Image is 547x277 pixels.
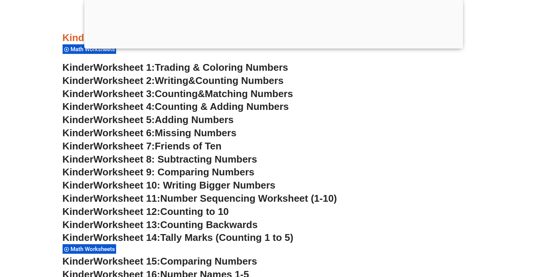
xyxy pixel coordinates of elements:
[63,101,289,112] a: KinderWorksheet 4:Counting & Adding Numbers
[63,180,276,191] a: KinderWorksheet 10: Writing Bigger Numbers
[195,75,283,86] span: Counting Numbers
[63,140,93,152] span: Kinder
[93,62,155,73] span: Worksheet 1:
[93,101,155,112] span: Worksheet 4:
[63,32,485,44] h3: Kindergarten Math Worksheets
[63,101,93,112] span: Kinder
[160,206,229,217] span: Counting to 10
[63,114,234,125] a: KinderWorksheet 5:Adding Numbers
[63,219,93,230] span: Kinder
[63,154,257,165] a: KinderWorksheet 8: Subtracting Numbers
[63,88,93,99] span: Kinder
[70,246,117,253] span: Math Worksheets
[70,46,117,53] span: Math Worksheets
[63,193,93,204] span: Kinder
[155,127,237,138] span: Missing Numbers
[63,75,284,86] a: KinderWorksheet 2:Writing&Counting Numbers
[93,114,155,125] span: Worksheet 5:
[93,154,257,165] span: Worksheet 8: Subtracting Numbers
[63,166,254,178] a: KinderWorksheet 9: Comparing Numbers
[63,62,93,73] span: Kinder
[93,232,160,243] span: Worksheet 14:
[93,206,160,217] span: Worksheet 12:
[63,256,93,267] span: Kinder
[93,180,276,191] span: Worksheet 10: Writing Bigger Numbers
[63,88,293,99] a: KinderWorksheet 3:Counting&Matching Numbers
[160,256,257,267] span: Comparing Numbers
[155,101,289,112] span: Counting & Adding Numbers
[63,206,93,217] span: Kinder
[155,62,288,73] span: Trading & Coloring Numbers
[93,219,160,230] span: Worksheet 13:
[63,180,93,191] span: Kinder
[155,140,222,152] span: Friends of Ten
[205,88,293,99] span: Matching Numbers
[63,44,116,54] div: Math Worksheets
[63,154,93,165] span: Kinder
[63,166,93,178] span: Kinder
[63,62,288,73] a: KinderWorksheet 1:Trading & Coloring Numbers
[155,114,234,125] span: Adding Numbers
[63,114,93,125] span: Kinder
[155,88,198,99] span: Counting
[160,193,337,204] span: Number Sequencing Worksheet (1-10)
[63,244,116,254] div: Math Worksheets
[93,166,254,178] span: Worksheet 9: Comparing Numbers
[63,127,237,138] a: KinderWorksheet 6:Missing Numbers
[63,140,222,152] a: KinderWorksheet 7:Friends of Ten
[160,232,293,243] span: Tally Marks (Counting 1 to 5)
[418,192,547,277] iframe: Chat Widget
[93,88,155,99] span: Worksheet 3:
[63,127,93,138] span: Kinder
[155,75,188,86] span: Writing
[160,219,257,230] span: Counting Backwards
[93,140,155,152] span: Worksheet 7:
[63,232,93,243] span: Kinder
[93,75,155,86] span: Worksheet 2:
[93,127,155,138] span: Worksheet 6:
[93,193,160,204] span: Worksheet 11:
[93,256,160,267] span: Worksheet 15:
[63,75,93,86] span: Kinder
